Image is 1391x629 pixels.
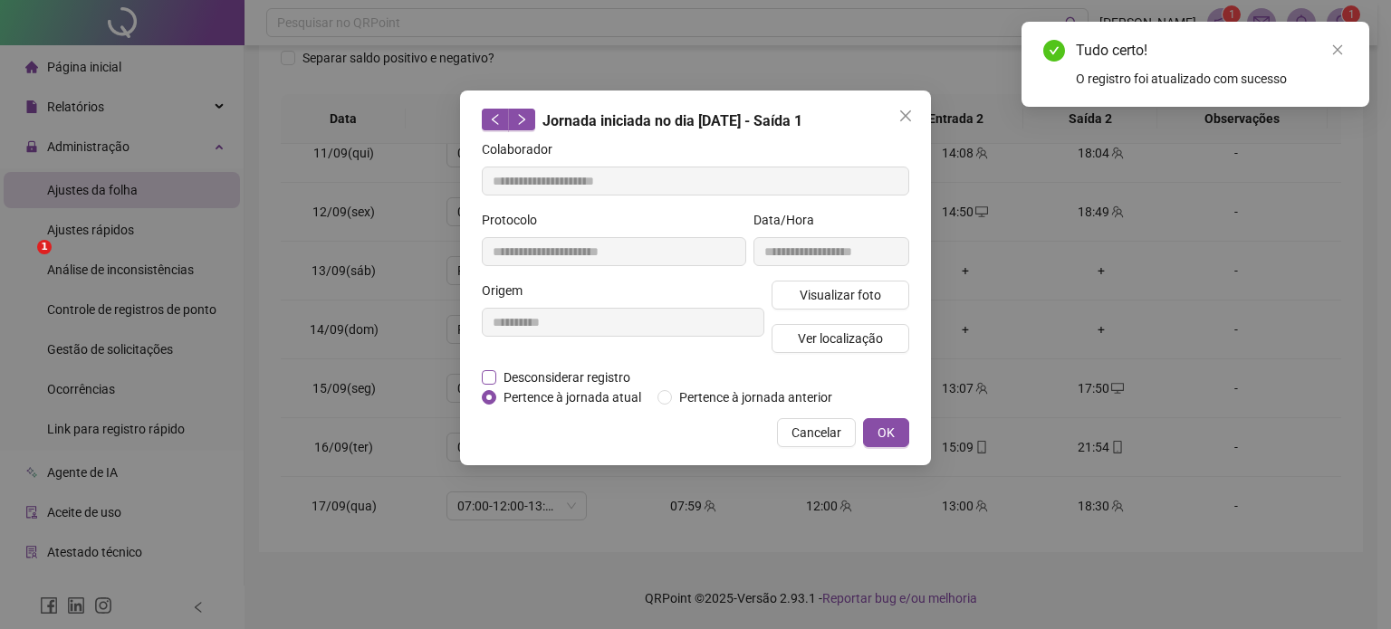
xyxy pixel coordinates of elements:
[753,210,826,230] label: Data/Hora
[672,387,839,407] span: Pertence à jornada anterior
[772,281,909,310] button: Visualizar foto
[515,113,528,126] span: right
[878,423,895,443] span: OK
[891,101,920,130] button: Close
[798,329,883,348] span: Ver localização
[482,281,534,300] label: Origem
[496,387,648,407] span: Pertence à jornada atual
[482,109,509,130] button: left
[1331,43,1344,56] span: close
[482,210,549,230] label: Protocolo
[772,324,909,353] button: Ver localização
[482,109,909,132] div: Jornada iniciada no dia [DATE] - Saída 1
[496,367,638,387] span: Desconsiderar registro
[1076,69,1348,89] div: O registro foi atualizado com sucesso
[1043,40,1065,62] span: check-circle
[1076,40,1348,62] div: Tudo certo!
[37,240,52,254] span: 1
[800,285,881,305] span: Visualizar foto
[898,109,913,123] span: close
[508,109,535,130] button: right
[489,113,502,126] span: left
[777,418,856,447] button: Cancelar
[482,139,564,159] label: Colaborador
[791,423,841,443] span: Cancelar
[1328,40,1348,60] a: Close
[863,418,909,447] button: OK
